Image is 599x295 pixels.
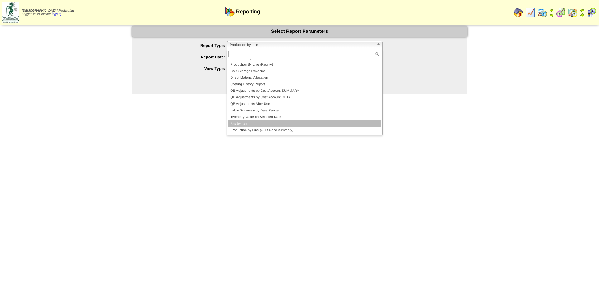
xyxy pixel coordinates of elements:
[132,26,467,37] div: Select Report Parameters
[228,107,381,114] li: Labor Summary by Date Range
[580,7,585,12] img: arrowleft.gif
[144,43,227,48] label: Report Type:
[2,2,19,23] img: zoroco-logo-small.webp
[22,9,74,16] span: Logged in as Jdexter
[587,7,597,17] img: calendarcustomer.gif
[22,9,74,12] span: [DEMOGRAPHIC_DATA] Packaging
[236,8,260,15] span: Reporting
[228,101,381,107] li: QB Adjustments After Use
[228,114,381,120] li: Inventory Value on Selected Date
[228,94,381,101] li: QB Adjustments by Cost Account DETAIL
[228,127,381,134] li: Production by Line (OLD blend summary)
[549,12,554,17] img: arrowright.gif
[537,7,547,17] img: calendarprod.gif
[144,55,227,59] label: Report Date:
[549,7,554,12] img: arrowleft.gif
[525,7,535,17] img: line_graph.gif
[580,12,585,17] img: arrowright.gif
[228,61,381,68] li: Production By Line (Facility)
[228,81,381,88] li: Costing History Report
[514,7,524,17] img: home.gif
[225,7,235,17] img: graph.gif
[230,41,374,49] span: Production by Line
[228,68,381,75] li: Cold Storage Revenue
[228,75,381,81] li: Direct Material Allocation
[51,12,61,16] a: (logout)
[228,88,381,94] li: QB Adjustments by Cost Account SUMMARY
[228,120,381,127] li: Kits by Item
[568,7,578,17] img: calendarinout.gif
[144,66,227,71] label: View Type:
[556,7,566,17] img: calendarblend.gif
